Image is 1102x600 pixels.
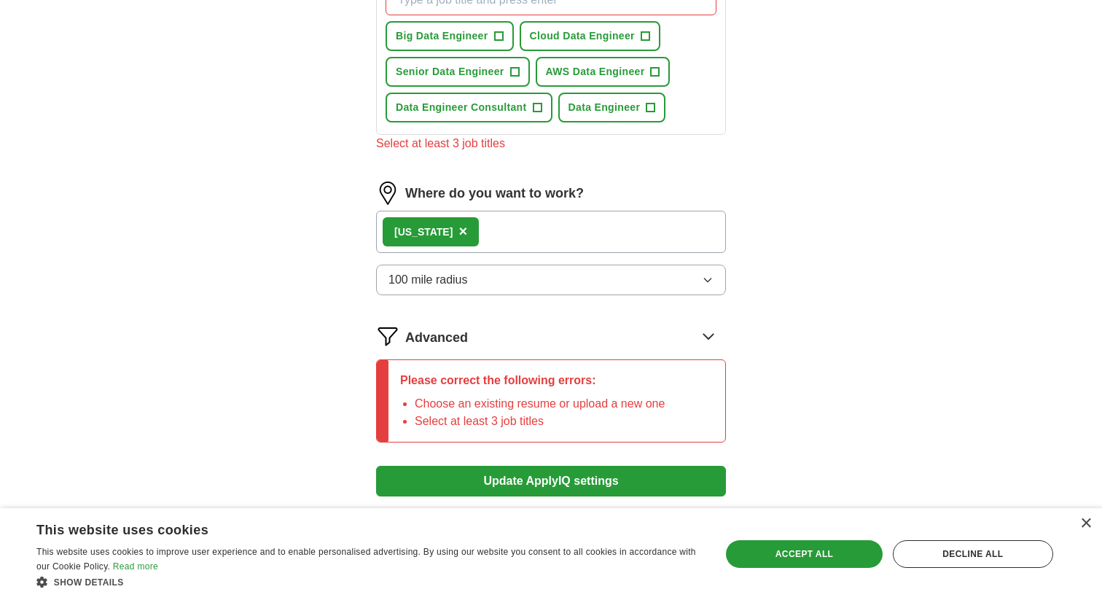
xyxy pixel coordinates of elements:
li: Choose an existing resume or upload a new one [415,395,665,413]
button: Data Engineer [558,93,666,122]
span: Big Data Engineer [396,28,488,44]
div: Close [1080,518,1091,529]
div: This website uses cookies [36,517,664,539]
button: × [458,221,467,243]
div: Decline all [893,540,1053,568]
span: Data Engineer Consultant [396,100,527,115]
button: Update ApplyIQ settings [376,466,726,496]
span: 100 mile radius [388,271,468,289]
button: Big Data Engineer [386,21,514,51]
span: Advanced [405,328,468,348]
button: Data Engineer Consultant [386,93,552,122]
span: Senior Data Engineer [396,64,504,79]
img: location.png [376,182,399,205]
li: Select at least 3 job titles [415,413,665,430]
div: Accept all [726,540,882,568]
div: [US_STATE] [394,225,453,240]
span: × [458,223,467,239]
p: Please correct the following errors: [400,372,665,389]
button: AWS Data Engineer [536,57,671,87]
span: Show details [54,577,124,588]
span: Data Engineer [568,100,641,115]
span: This website uses cookies to improve user experience and to enable personalised advertising. By u... [36,547,696,572]
button: Senior Data Engineer [386,57,530,87]
span: AWS Data Engineer [546,64,645,79]
div: Select at least 3 job titles [376,135,726,152]
img: filter [376,324,399,348]
button: 100 mile radius [376,265,726,295]
span: Cloud Data Engineer [530,28,635,44]
button: Cloud Data Engineer [520,21,660,51]
label: Where do you want to work? [405,184,584,203]
a: Read more, opens a new window [113,561,158,572]
div: Show details [36,574,700,589]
